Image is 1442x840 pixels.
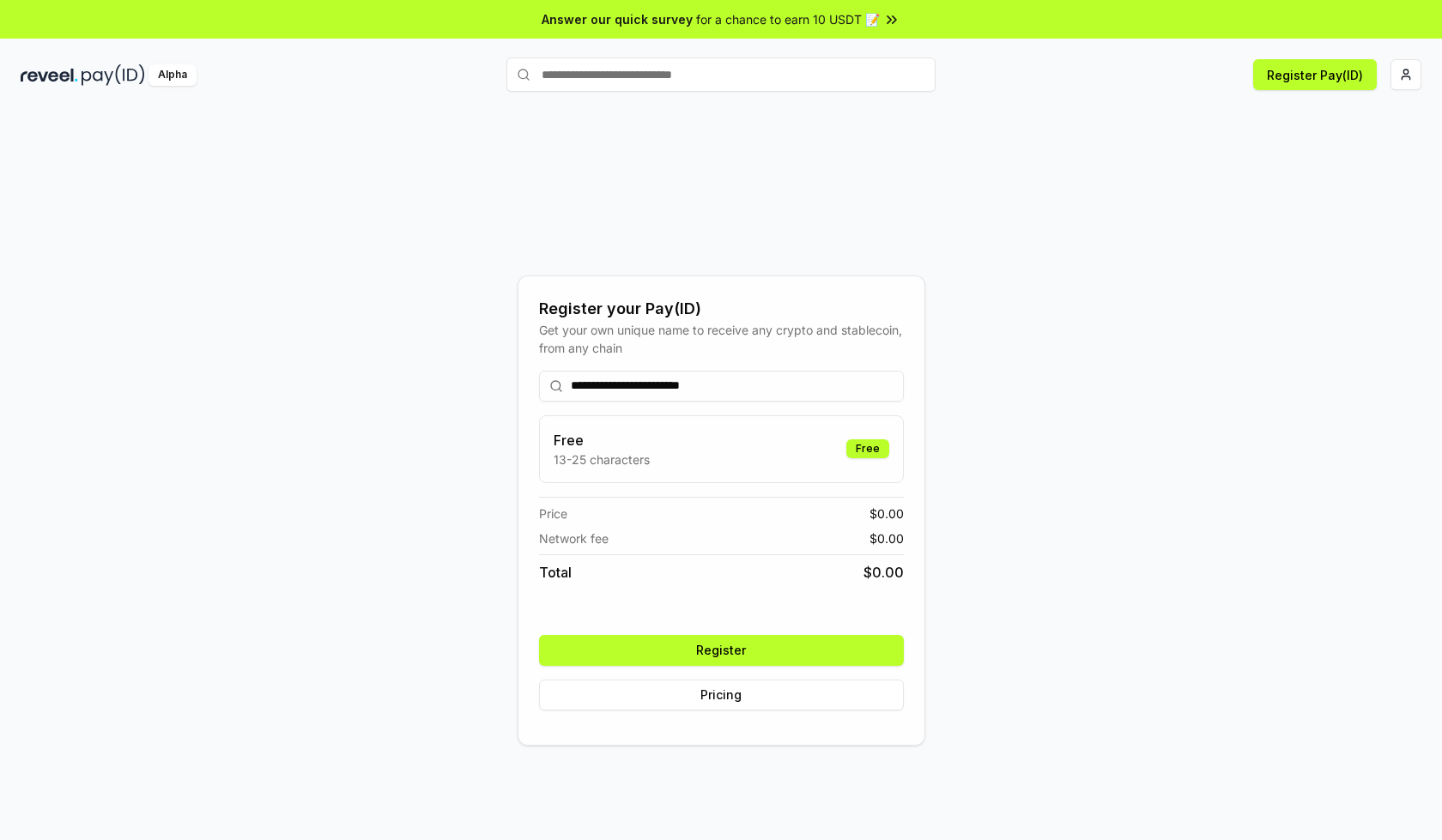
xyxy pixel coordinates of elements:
h3: Free [554,430,650,450]
div: Free [846,439,889,458]
div: Alpha [148,64,197,86]
span: $ 0.00 [869,529,904,547]
span: Network fee [539,529,609,547]
span: $ 0.00 [863,562,904,583]
button: Register [539,635,904,666]
p: 13-25 characters [554,450,650,468]
button: Register Pay(ID) [1253,59,1377,90]
span: Answer our quick survey [542,10,693,28]
span: Total [539,562,572,583]
img: reveel_dark [21,64,78,86]
button: Pricing [539,680,904,710]
div: Get your own unique name to receive any crypto and stablecoin, from any chain [539,321,904,357]
span: Price [539,505,567,523]
img: pay_id [82,64,145,86]
span: for a chance to earn 10 USDT 📝 [696,10,880,28]
div: Register your Pay(ID) [539,297,904,321]
span: $ 0.00 [869,505,904,523]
